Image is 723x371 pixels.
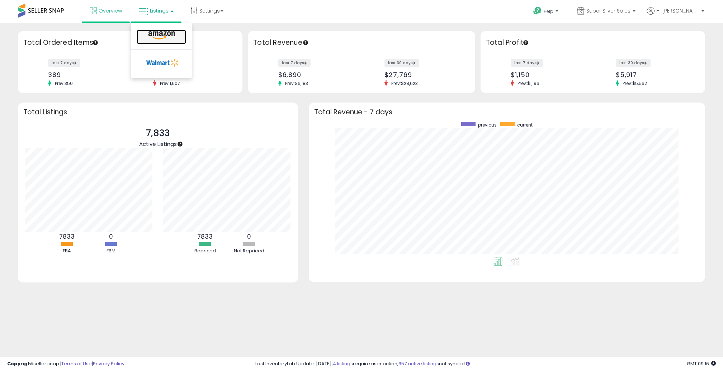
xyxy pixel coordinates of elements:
span: Hi [PERSON_NAME] [656,7,699,14]
a: Help [528,1,566,23]
span: Super Silver Sales [586,7,630,14]
h3: Total Profit [486,38,700,48]
label: last 7 days [511,59,543,67]
h3: Total Ordered Items [23,38,237,48]
div: 1,502 [153,71,230,79]
b: 7833 [59,232,75,241]
span: Listings [150,7,169,14]
a: Hi [PERSON_NAME] [647,7,704,23]
div: Tooltip anchor [92,39,99,46]
div: $27,769 [384,71,462,79]
span: Overview [99,7,122,14]
label: last 30 days [384,59,419,67]
div: Tooltip anchor [177,141,183,147]
p: 7,833 [139,127,177,140]
h3: Total Revenue [253,38,470,48]
div: $1,150 [511,71,587,79]
span: Prev: 350 [51,80,76,86]
div: $5,917 [616,71,693,79]
i: Get Help [533,6,542,15]
span: Prev: $28,623 [388,80,421,86]
div: $6,890 [278,71,356,79]
div: Tooltip anchor [523,39,529,46]
span: Prev: $6,183 [282,80,312,86]
span: previous [478,122,497,128]
span: Active Listings [139,140,177,148]
span: Prev: $1,196 [514,80,543,86]
label: last 7 days [278,59,311,67]
h3: Total Revenue - 7 days [314,109,700,115]
h3: Total Listings [23,109,293,115]
span: Help [544,8,553,14]
div: FBM [89,248,132,255]
span: current [517,122,533,128]
span: Prev: $5,562 [619,80,651,86]
div: 389 [48,71,125,79]
span: Prev: 1,607 [156,80,184,86]
b: 7833 [197,232,213,241]
label: last 30 days [616,59,651,67]
b: 0 [109,232,113,241]
div: Tooltip anchor [302,39,309,46]
div: Repriced [184,248,227,255]
div: Not Repriced [228,248,271,255]
b: 0 [247,232,251,241]
div: FBA [45,248,88,255]
label: last 7 days [48,59,80,67]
